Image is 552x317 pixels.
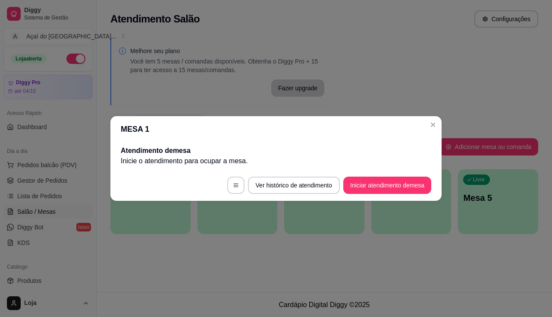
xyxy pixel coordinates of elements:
h2: Atendimento de mesa [121,146,431,156]
button: Ver histórico de atendimento [248,177,340,194]
p: Inicie o atendimento para ocupar a mesa . [121,156,431,166]
header: MESA 1 [110,116,442,142]
button: Close [426,118,440,132]
button: Iniciar atendimento demesa [343,177,431,194]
